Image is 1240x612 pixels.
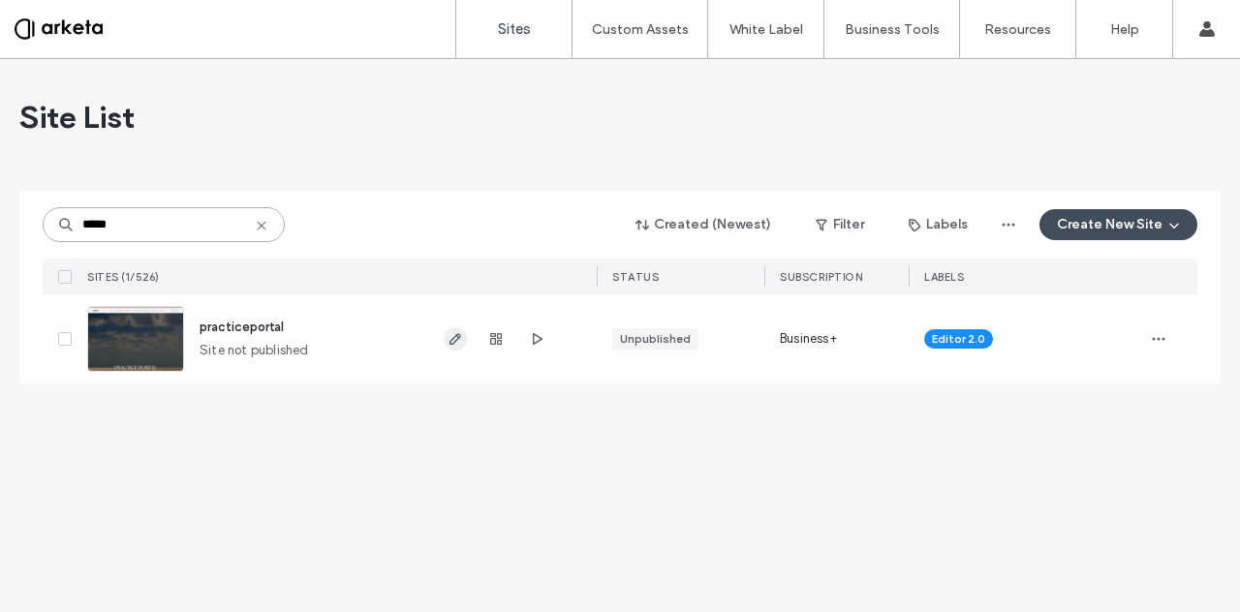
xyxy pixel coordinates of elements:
label: Custom Assets [592,21,689,38]
a: practiceportal [200,320,284,334]
span: Help [44,14,83,31]
span: SUBSCRIPTION [780,270,862,284]
label: Business Tools [845,21,940,38]
span: LABELS [924,270,964,284]
button: Filter [796,209,883,240]
div: Unpublished [620,330,691,348]
span: SITES (1/526) [87,270,160,284]
label: Help [1110,21,1139,38]
label: Resources [984,21,1051,38]
span: STATUS [612,270,659,284]
span: Business+ [780,329,837,349]
span: Editor 2.0 [932,330,985,348]
button: Create New Site [1039,209,1197,240]
button: Created (Newest) [619,209,789,240]
button: Labels [891,209,985,240]
label: Sites [498,20,531,38]
span: Site List [19,98,135,137]
label: White Label [729,21,803,38]
span: Site not published [200,341,309,360]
